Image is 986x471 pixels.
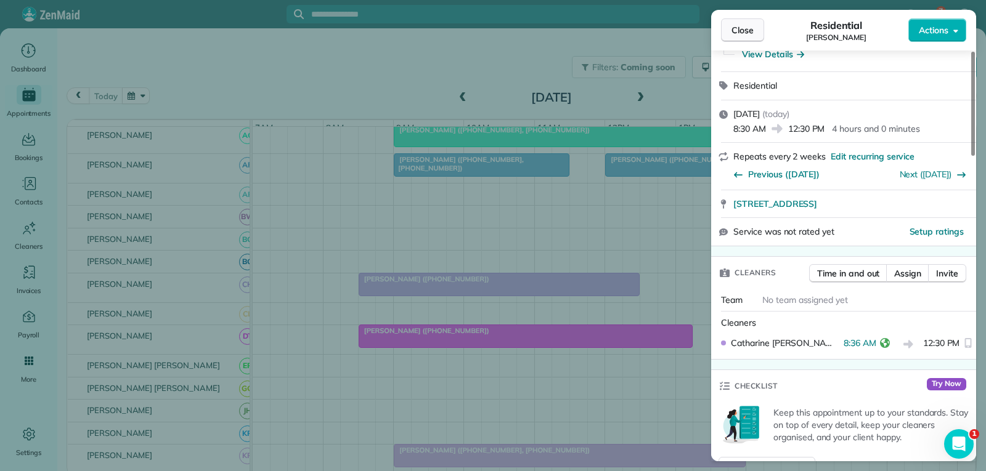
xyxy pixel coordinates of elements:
[733,108,760,119] span: [DATE]
[721,317,756,328] span: Cleaners
[927,378,966,390] span: Try Now
[773,406,969,443] p: Keep this appointment up to your standards. Stay on top of every detail, keep your cleaners organ...
[733,80,777,91] span: Residential
[735,267,776,279] span: Cleaners
[733,198,817,210] span: [STREET_ADDRESS]
[733,168,820,180] button: Previous ([DATE])
[721,294,743,305] span: Team
[832,123,919,135] p: 4 hours and 0 minutes
[894,267,921,280] span: Assign
[810,18,863,33] span: Residential
[788,123,825,135] span: 12:30 PM
[844,337,876,352] span: 8:36 AM
[733,225,834,238] span: Service was not rated yet
[900,169,952,180] a: Next ([DATE])
[831,150,915,163] span: Edit recurring service
[742,48,804,60] button: View Details
[731,337,839,349] span: Catharine [PERSON_NAME]
[969,429,979,439] span: 1
[735,380,778,392] span: Checklist
[733,151,826,162] span: Repeats every 2 weeks
[809,264,887,283] button: Time in and out
[944,429,974,459] iframe: Intercom live chat
[900,168,967,180] button: Next ([DATE])
[919,24,948,36] span: Actions
[748,168,820,180] span: Previous ([DATE])
[733,123,766,135] span: 8:30 AM
[928,264,966,283] button: Invite
[721,18,764,42] button: Close
[910,226,964,237] span: Setup ratings
[806,33,866,42] span: [PERSON_NAME]
[910,225,964,238] button: Setup ratings
[762,108,789,119] span: ( today )
[731,24,754,36] span: Close
[936,267,958,280] span: Invite
[817,267,879,280] span: Time in and out
[923,337,960,352] span: 12:30 PM
[886,264,929,283] button: Assign
[762,294,848,305] span: No team assigned yet
[733,198,969,210] a: [STREET_ADDRESS]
